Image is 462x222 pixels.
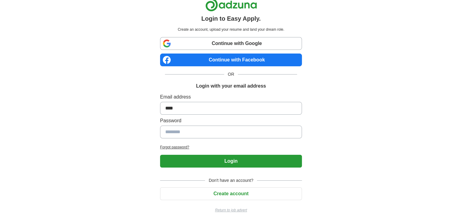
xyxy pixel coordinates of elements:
[160,117,302,124] label: Password
[160,155,302,168] button: Login
[160,37,302,50] a: Continue with Google
[224,71,238,78] span: OR
[160,93,302,101] label: Email address
[160,207,302,213] a: Return to job advert
[201,14,261,23] h1: Login to Easy Apply.
[160,144,302,150] a: Forgot password?
[160,191,302,196] a: Create account
[161,27,301,32] p: Create an account, upload your resume and land your dream role.
[160,54,302,66] a: Continue with Facebook
[196,82,266,90] h1: Login with your email address
[205,177,257,184] span: Don't have an account?
[160,187,302,200] button: Create account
